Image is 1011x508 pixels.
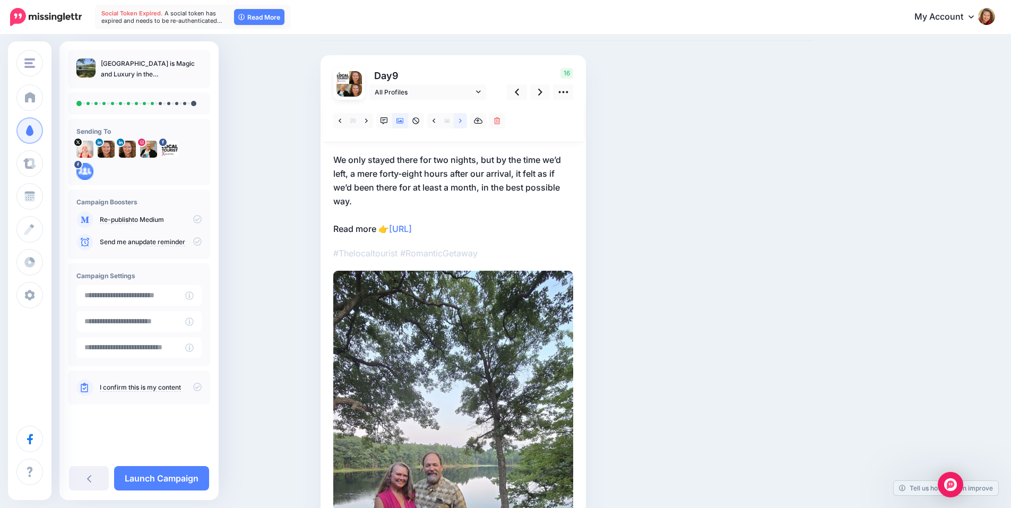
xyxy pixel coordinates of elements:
[333,153,573,236] p: We only stayed there for two nights, but by the time we’d left, a mere forty-eight hours after ou...
[119,141,136,158] img: 1516344026064-36925.png
[336,84,349,97] img: 149943653_450939429361967_7322098303554308919_n-bsa103049.jpg
[161,141,178,158] img: 10308893_10152460851810993_1494846691212430616_n-bsa29413.jpg
[101,10,222,24] span: A social token has expired and needs to be re-authenticated…
[10,8,82,26] img: Missinglettr
[894,481,998,495] a: Tell us how we can improve
[333,246,573,260] p: #Thelocaltourist #RomanticGetaway
[76,127,202,135] h4: Sending To
[76,141,93,158] img: BupqhfVx-18327.jpg
[234,9,284,25] a: Read More
[938,472,963,497] div: Open Intercom Messenger
[100,383,181,392] a: I confirm this is my content
[369,68,488,83] p: Day
[100,215,202,225] p: to Medium
[349,71,362,84] img: 1516344026064-36925.png
[904,4,995,30] a: My Account
[135,238,185,246] a: update reminder
[389,223,412,234] a: [URL]
[392,70,399,81] span: 9
[560,68,573,79] span: 16
[24,58,35,68] img: menu.png
[349,84,362,97] img: 1516344026064-36925.png
[336,71,349,84] img: 10308893_10152460851810993_1494846691212430616_n-bsa29413.jpg
[101,10,163,17] span: Social Token Expired.
[369,84,486,100] a: All Profiles
[76,163,93,180] img: aDtjnaRy1nj-bsa124940.png
[375,87,473,98] span: All Profiles
[98,141,115,158] img: 1516344026064-36925.png
[100,216,132,224] a: Re-publish
[76,198,202,206] h4: Campaign Boosters
[76,272,202,280] h4: Campaign Settings
[76,58,96,78] img: ac4cf44b1faad13ff621c33a2c513e25_thumb.jpg
[101,58,202,80] p: [GEOGRAPHIC_DATA] is Magic and Luxury in the [GEOGRAPHIC_DATA]
[100,237,202,247] p: Send me an
[140,141,157,158] img: 149943653_450939429361967_7322098303554308919_n-bsa103049.jpg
